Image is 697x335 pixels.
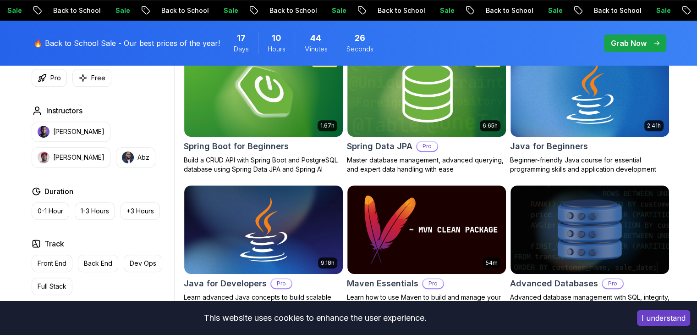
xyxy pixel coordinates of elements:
[32,255,72,272] button: Front End
[304,45,328,54] span: Minutes
[32,278,72,295] button: Full Stack
[268,45,285,54] span: Hours
[347,293,506,311] p: Learn how to use Maven to build and manage your Java projects
[234,45,249,54] span: Days
[44,186,73,197] h2: Duration
[38,282,66,291] p: Full Stack
[38,207,63,216] p: 0-1 Hour
[272,32,281,45] span: 10 Hours
[121,202,160,220] button: +3 Hours
[72,69,111,87] button: Free
[510,48,669,137] img: Java for Beginners card
[320,122,335,129] p: 1.67h
[510,140,588,153] h2: Java for Beginners
[347,48,506,137] img: Spring Data JPA card
[116,147,155,167] button: instructor imgAbz
[91,73,105,83] p: Free
[137,153,149,162] p: Abz
[53,153,104,162] p: [PERSON_NAME]
[587,6,649,15] p: Back to School
[510,156,670,174] p: Beginner-friendly Java course for essential programming skills and application development
[347,185,506,312] a: Maven Essentials card54mMaven EssentialsProLearn how to use Maven to build and manage your Java p...
[611,38,647,49] p: Grab Now
[271,279,291,288] p: Pro
[510,185,669,274] img: Advanced Databases card
[478,6,541,15] p: Back to School
[649,6,678,15] p: Sale
[237,32,246,45] span: 17 Days
[184,185,343,274] img: Java for Developers card
[53,127,104,136] p: [PERSON_NAME]
[184,293,343,311] p: Learn advanced Java concepts to build scalable and maintainable applications.
[647,122,661,129] p: 2.41h
[347,140,412,153] h2: Spring Data JPA
[75,202,115,220] button: 1-3 Hours
[541,6,570,15] p: Sale
[46,6,108,15] p: Back to School
[216,6,246,15] p: Sale
[38,259,66,268] p: Front End
[423,279,443,288] p: Pro
[44,238,64,249] h2: Track
[38,151,49,163] img: instructor img
[347,47,506,174] a: Spring Data JPA card6.65hNEWSpring Data JPAProMaster database management, advanced querying, and ...
[184,277,267,290] h2: Java for Developers
[510,185,670,312] a: Advanced Databases cardAdvanced DatabasesProAdvanced database management with SQL, integrity, and...
[124,255,162,272] button: Dev Ops
[310,32,321,45] span: 44 Minutes
[262,6,324,15] p: Back to School
[7,308,623,328] div: This website uses cookies to enhance the user experience.
[347,185,506,274] img: Maven Essentials card
[510,293,670,311] p: Advanced database management with SQL, integrity, and practical applications
[184,185,343,312] a: Java for Developers card9.18hJava for DevelopersProLearn advanced Java concepts to build scalable...
[184,48,343,137] img: Spring Boot for Beginners card
[347,156,506,174] p: Master database management, advanced querying, and expert data handling with ease
[32,147,110,167] button: instructor img[PERSON_NAME]
[370,6,433,15] p: Back to School
[483,122,498,129] p: 6.65h
[84,259,112,268] p: Back End
[46,105,82,116] h2: Instructors
[433,6,462,15] p: Sale
[510,277,598,290] h2: Advanced Databases
[78,255,118,272] button: Back End
[184,156,343,174] p: Build a CRUD API with Spring Boot and PostgreSQL database using Spring Data JPA and Spring AI
[355,32,365,45] span: 26 Seconds
[33,38,220,49] p: 🔥 Back to School Sale - Our best prices of the year!
[154,6,216,15] p: Back to School
[81,207,109,216] p: 1-3 Hours
[108,6,137,15] p: Sale
[321,259,335,267] p: 9.18h
[38,126,49,138] img: instructor img
[50,73,61,83] p: Pro
[417,142,437,151] p: Pro
[122,151,134,163] img: instructor img
[637,310,690,326] button: Accept cookies
[184,47,343,174] a: Spring Boot for Beginners card1.67hNEWSpring Boot for BeginnersBuild a CRUD API with Spring Boot ...
[324,6,354,15] p: Sale
[32,122,110,142] button: instructor img[PERSON_NAME]
[346,45,373,54] span: Seconds
[126,207,154,216] p: +3 Hours
[486,259,498,267] p: 54m
[32,69,67,87] button: Pro
[347,277,418,290] h2: Maven Essentials
[32,202,69,220] button: 0-1 Hour
[184,140,289,153] h2: Spring Boot for Beginners
[603,279,623,288] p: Pro
[130,259,156,268] p: Dev Ops
[510,47,670,174] a: Java for Beginners card2.41hJava for BeginnersBeginner-friendly Java course for essential program...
